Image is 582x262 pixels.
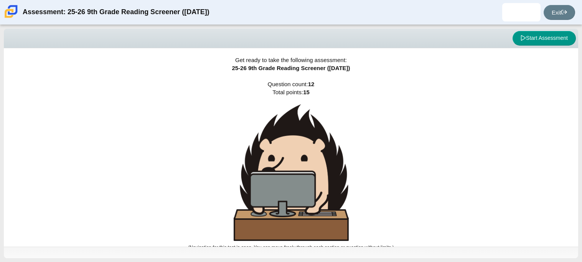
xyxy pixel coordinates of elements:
[308,81,315,87] b: 12
[515,6,528,18] img: jaiden.stokes.MnF364
[303,89,310,95] b: 15
[188,245,394,250] small: (Navigation for this test is open. You can move freely through each section or question without l...
[3,3,19,20] img: Carmen School of Science & Technology
[3,14,19,21] a: Carmen School of Science & Technology
[188,81,394,250] span: Question count: Total points:
[544,5,575,20] a: Exit
[232,65,350,71] span: 25-26 9th Grade Reading Screener ([DATE])
[235,57,347,63] span: Get ready to take the following assessment:
[23,3,209,21] div: Assessment: 25-26 9th Grade Reading Screener ([DATE])
[234,104,349,241] img: hedgehog-behind-computer-large.png
[513,31,576,46] button: Start Assessment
